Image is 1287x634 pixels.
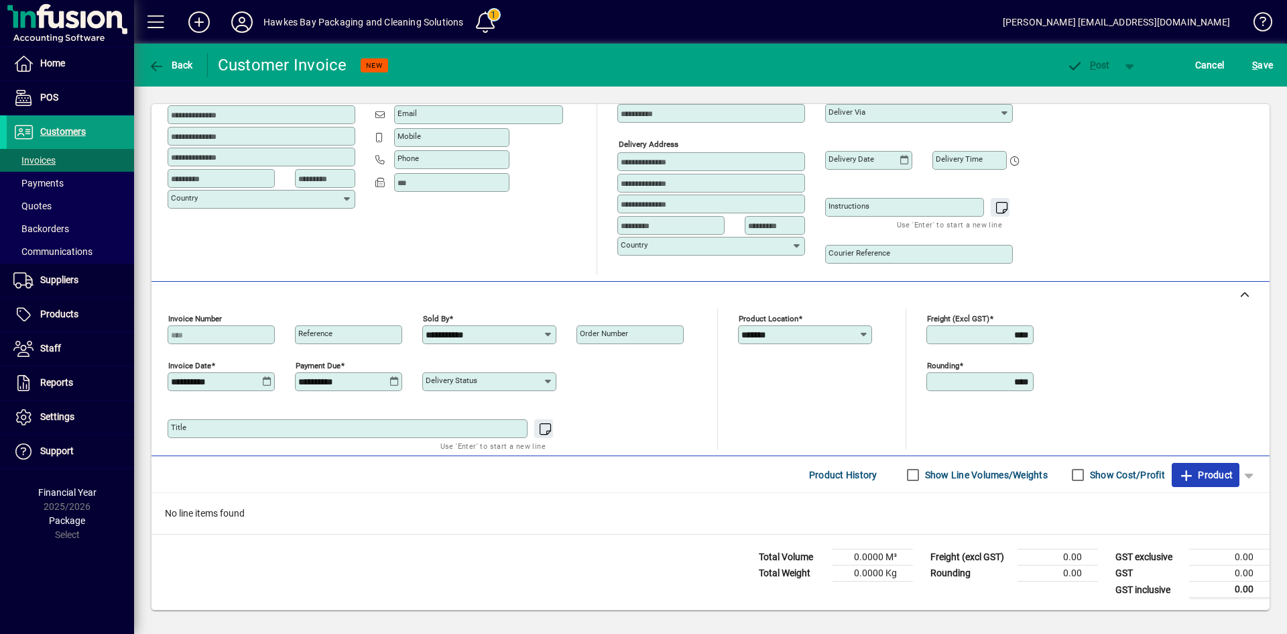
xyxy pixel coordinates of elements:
app-page-header-button: Back [134,53,208,77]
mat-label: Title [171,423,186,432]
mat-hint: Use 'Enter' to start a new line [440,438,546,454]
button: Post [1060,53,1117,77]
span: Reports [40,377,73,388]
a: Backorders [7,217,134,240]
td: 0.00 [1189,582,1270,598]
span: Suppliers [40,274,78,285]
mat-label: Rounding [927,361,959,370]
mat-label: Delivery date [829,154,874,164]
span: Package [49,515,85,526]
div: No line items found [151,493,1270,534]
mat-label: Courier Reference [829,248,890,258]
span: POS [40,92,58,103]
td: 0.0000 M³ [833,549,913,566]
a: Products [7,298,134,331]
td: Total Weight [752,566,833,582]
button: Save [1249,53,1276,77]
mat-hint: Use 'Enter' to start a new line [897,217,1002,232]
span: Invoices [13,155,56,166]
div: Hawkes Bay Packaging and Cleaning Solutions [263,11,464,33]
mat-label: Country [171,193,198,203]
span: Cancel [1195,54,1225,76]
mat-label: Invoice date [168,361,211,370]
td: 0.0000 Kg [833,566,913,582]
span: Staff [40,343,61,354]
span: Communications [13,246,93,257]
button: Add [178,10,221,34]
mat-label: Freight (excl GST) [927,314,989,323]
span: Back [148,60,193,70]
div: [PERSON_NAME] [EMAIL_ADDRESS][DOMAIN_NAME] [1003,11,1230,33]
mat-label: Email [397,109,417,118]
span: ave [1252,54,1273,76]
td: GST exclusive [1109,549,1189,566]
span: Support [40,445,74,456]
td: Freight (excl GST) [924,549,1018,566]
a: Quotes [7,195,134,217]
span: NEW [366,61,383,70]
button: Profile [221,10,263,34]
td: 0.00 [1189,549,1270,566]
a: Staff [7,332,134,366]
span: Quotes [13,201,52,211]
a: Support [7,435,134,468]
span: Home [40,58,65,68]
button: Cancel [1192,53,1228,77]
span: Product [1178,464,1233,486]
label: Show Cost/Profit [1087,468,1165,482]
td: 0.00 [1018,549,1098,566]
button: Product History [804,463,883,487]
button: Copy to Delivery address [337,83,359,104]
span: Settings [40,411,74,422]
span: Backorders [13,223,69,234]
td: GST [1109,566,1189,582]
mat-label: Invoice number [168,314,222,323]
mat-label: Sold by [423,314,449,323]
mat-label: Phone [397,154,419,163]
a: Home [7,47,134,81]
span: S [1252,60,1258,70]
a: Settings [7,401,134,434]
td: GST inclusive [1109,582,1189,598]
a: Communications [7,240,134,263]
span: Customers [40,126,86,137]
mat-label: Deliver via [829,107,865,117]
span: ost [1066,60,1110,70]
mat-label: Payment due [296,361,341,370]
mat-label: Product location [739,314,798,323]
a: Reports [7,366,134,400]
span: P [1090,60,1096,70]
label: Show Line Volumes/Weights [922,468,1048,482]
mat-label: Delivery time [936,154,983,164]
a: Suppliers [7,264,134,297]
a: POS [7,81,134,115]
mat-label: Delivery status [426,376,477,385]
a: Payments [7,172,134,195]
div: Customer Invoice [218,54,347,76]
td: Total Volume [752,549,833,566]
mat-label: Country [621,240,648,250]
mat-label: Reference [298,329,332,338]
mat-label: Order number [580,329,628,338]
span: Payments [13,178,64,189]
a: Knowledge Base [1243,3,1270,46]
td: 0.00 [1189,566,1270,582]
button: Product [1172,463,1239,487]
mat-label: Mobile [397,131,421,141]
span: Products [40,309,78,319]
span: Product History [809,464,877,486]
a: Invoices [7,149,134,172]
span: Financial Year [38,487,97,498]
mat-label: Instructions [829,201,869,211]
td: 0.00 [1018,566,1098,582]
button: Back [145,53,196,77]
td: Rounding [924,566,1018,582]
